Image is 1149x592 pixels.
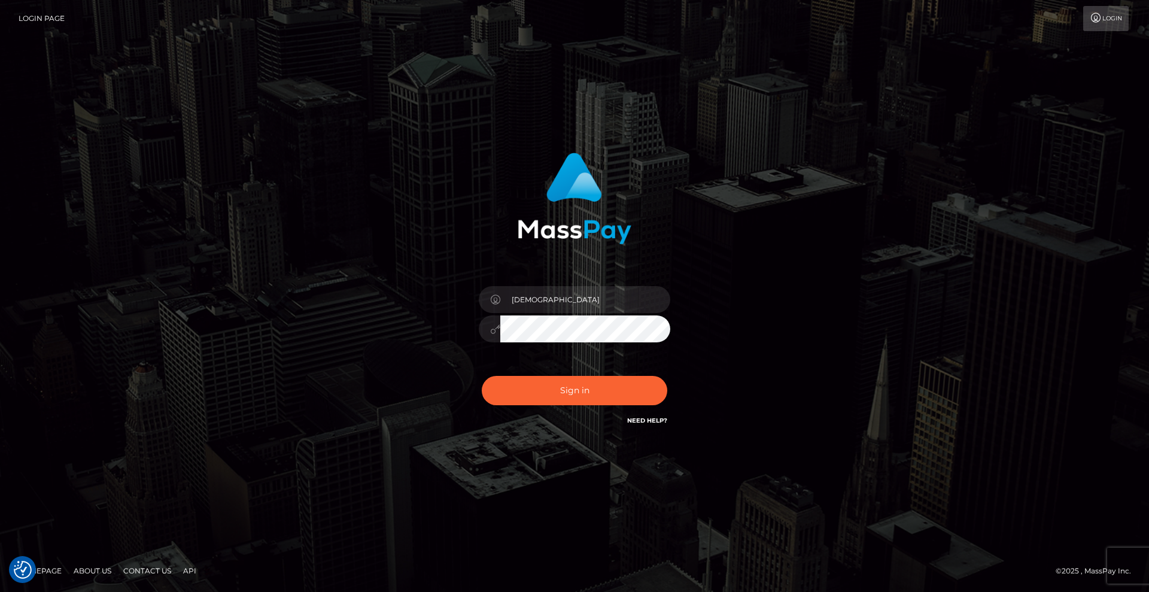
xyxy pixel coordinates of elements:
[627,417,667,424] a: Need Help?
[1056,564,1140,578] div: © 2025 , MassPay Inc.
[13,561,66,580] a: Homepage
[1083,6,1129,31] a: Login
[518,153,631,244] img: MassPay Login
[14,561,32,579] button: Consent Preferences
[19,6,65,31] a: Login Page
[500,286,670,313] input: Username...
[178,561,201,580] a: API
[118,561,176,580] a: Contact Us
[14,561,32,579] img: Revisit consent button
[482,376,667,405] button: Sign in
[69,561,116,580] a: About Us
